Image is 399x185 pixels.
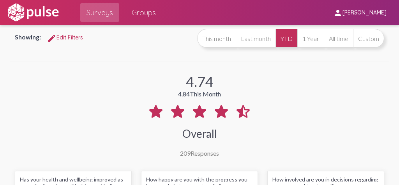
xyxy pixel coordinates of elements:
[182,127,217,140] div: Overall
[6,3,60,22] img: white-logo.svg
[333,8,343,18] mat-icon: person
[353,29,384,48] button: Custom
[180,149,219,157] div: Responses
[41,30,89,44] button: Edit FiltersEdit Filters
[47,34,56,43] mat-icon: Edit Filters
[15,33,41,41] span: Showing:
[197,29,236,48] button: This month
[275,29,297,48] button: YTD
[180,149,191,157] span: 209
[236,29,275,48] button: Last month
[190,90,221,98] span: This Month
[324,29,353,48] button: All time
[343,9,387,16] span: [PERSON_NAME]
[327,5,393,20] button: [PERSON_NAME]
[125,3,162,22] a: Groups
[297,29,324,48] button: 1 Year
[87,5,113,20] span: Surveys
[178,90,221,98] div: 4.84
[80,3,119,22] a: Surveys
[186,73,214,90] div: 4.74
[132,5,156,20] span: Groups
[47,34,83,41] span: Edit Filters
